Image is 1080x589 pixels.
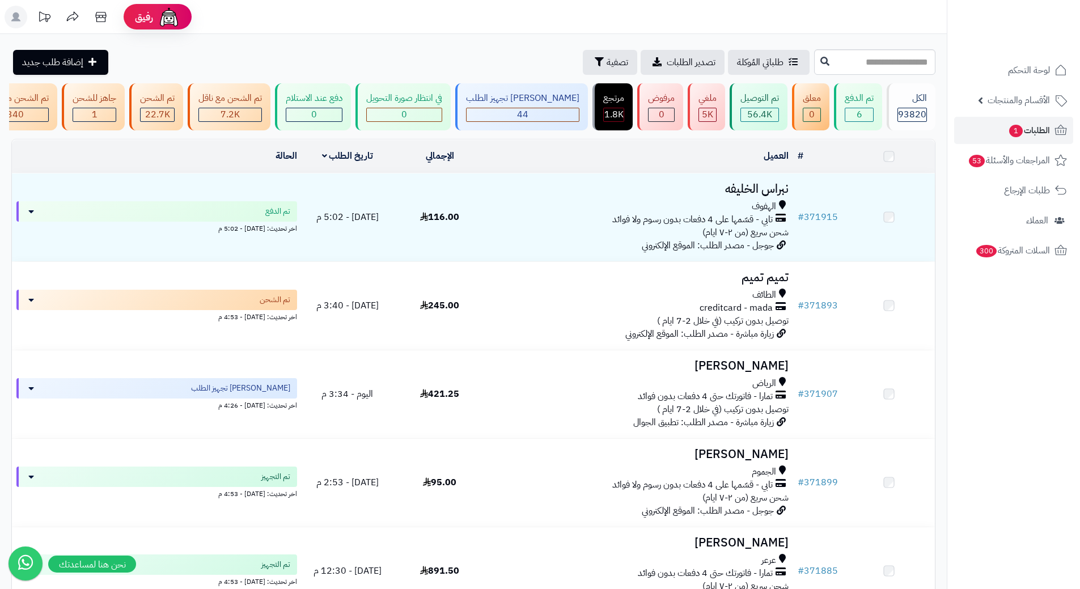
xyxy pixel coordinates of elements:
[737,56,783,69] span: طلباتي المُوكلة
[845,108,873,121] div: 6
[260,294,290,306] span: تم الشحن
[752,465,776,478] span: الجموم
[420,299,459,312] span: 245.00
[401,108,407,121] span: 0
[642,239,774,252] span: جوجل - مصدر الطلب: الموقع الإلكتروني
[261,471,290,482] span: تم التجهيز
[490,183,789,196] h3: نبراس الخليفه
[314,564,382,578] span: [DATE] - 12:30 م
[16,487,297,499] div: اخر تحديث: [DATE] - 4:53 م
[16,575,297,587] div: اخر تحديث: [DATE] - 4:53 م
[1026,213,1048,228] span: العملاء
[490,536,789,549] h3: [PERSON_NAME]
[633,416,774,429] span: زيارة مباشرة - مصدر الطلب: تطبيق الجوال
[311,108,317,121] span: 0
[898,108,926,121] span: 93820
[803,108,820,121] div: 0
[954,237,1073,264] a: السلات المتروكة300
[969,155,985,167] span: 53
[635,83,685,130] a: مرفوض 0
[135,10,153,24] span: رفيق
[648,92,675,105] div: مرفوض
[642,504,774,518] span: جوجل - مصدر الطلب: الموقع الإلكتروني
[185,83,273,130] a: تم الشحن مع ناقل 7.2K
[798,387,838,401] a: #371907
[73,108,116,121] div: 1
[199,108,261,121] div: 7223
[265,206,290,217] span: تم الدفع
[975,243,1050,259] span: السلات المتروكة
[490,448,789,461] h3: [PERSON_NAME]
[798,564,804,578] span: #
[954,117,1073,144] a: الطلبات1
[857,108,862,121] span: 6
[273,83,353,130] a: دفع عند الاستلام 0
[286,92,342,105] div: دفع عند الاستلام
[659,108,664,121] span: 0
[657,314,789,328] span: توصيل بدون تركيب (في خلال 2-7 ايام )
[832,83,884,130] a: تم الدفع 6
[954,147,1073,174] a: المراجعات والأسئلة53
[13,50,108,75] a: إضافة طلب جديد
[747,108,772,121] span: 56.4K
[1004,183,1050,198] span: طلبات الإرجاع
[127,83,185,130] a: تم الشحن 22.7K
[517,108,528,121] span: 44
[140,92,175,105] div: تم الشحن
[16,399,297,410] div: اخر تحديث: [DATE] - 4:26 م
[976,245,997,257] span: 300
[604,108,624,121] span: 1.8K
[16,222,297,234] div: اخر تحديث: [DATE] - 5:02 م
[321,387,373,401] span: اليوم - 3:34 م
[30,6,58,31] a: تحديثات المنصة
[988,92,1050,108] span: الأقسام والمنتجات
[698,92,717,105] div: ملغي
[322,149,374,163] a: تاريخ الطلب
[638,567,773,580] span: تمارا - فاتورتك حتى 4 دفعات بدون فوائد
[752,377,776,390] span: الرياض
[641,50,725,75] a: تصدير الطلبات
[798,299,804,312] span: #
[798,210,838,224] a: #371915
[657,402,789,416] span: توصيل بدون تركيب (في خلال 2-7 ايام )
[638,390,773,403] span: تمارا - فاتورتك حتى 4 دفعات بدون فوائد
[700,302,773,315] span: creditcard - mada
[603,92,624,105] div: مرتجع
[276,149,297,163] a: الحالة
[798,299,838,312] a: #371893
[625,327,774,341] span: زيارة مباشرة - مصدر الطلب: الموقع الإلكتروني
[141,108,174,121] div: 22731
[968,152,1050,168] span: المراجعات والأسئلة
[798,210,804,224] span: #
[790,83,832,130] a: معلق 0
[612,213,773,226] span: تابي - قسّمها على 4 دفعات بدون رسوم ولا فوائد
[221,108,240,121] span: 7.2K
[367,108,442,121] div: 0
[752,200,776,213] span: الهفوف
[1008,62,1050,78] span: لوحة التحكم
[286,108,342,121] div: 0
[954,207,1073,234] a: العملاء
[16,310,297,322] div: اخر تحديث: [DATE] - 4:53 م
[604,108,624,121] div: 1798
[490,359,789,372] h3: [PERSON_NAME]
[727,83,790,130] a: تم التوصيل 56.4K
[426,149,454,163] a: الإجمالي
[191,383,290,394] span: [PERSON_NAME] تجهيز الطلب
[764,149,789,163] a: العميل
[22,56,83,69] span: إضافة طلب جديد
[884,83,938,130] a: الكل93820
[420,564,459,578] span: 891.50
[92,108,98,121] span: 1
[798,476,838,489] a: #371899
[145,108,170,121] span: 22.7K
[752,289,776,302] span: الطائف
[353,83,453,130] a: في انتظار صورة التحويل 0
[612,478,773,491] span: تابي - قسّمها على 4 دفعات بدون رسوم ولا فوائد
[590,83,635,130] a: مرتجع 1.8K
[73,92,116,105] div: جاهز للشحن
[423,476,456,489] span: 95.00
[583,50,637,75] button: تصفية
[261,559,290,570] span: تم التجهيز
[198,92,262,105] div: تم الشحن مع ناقل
